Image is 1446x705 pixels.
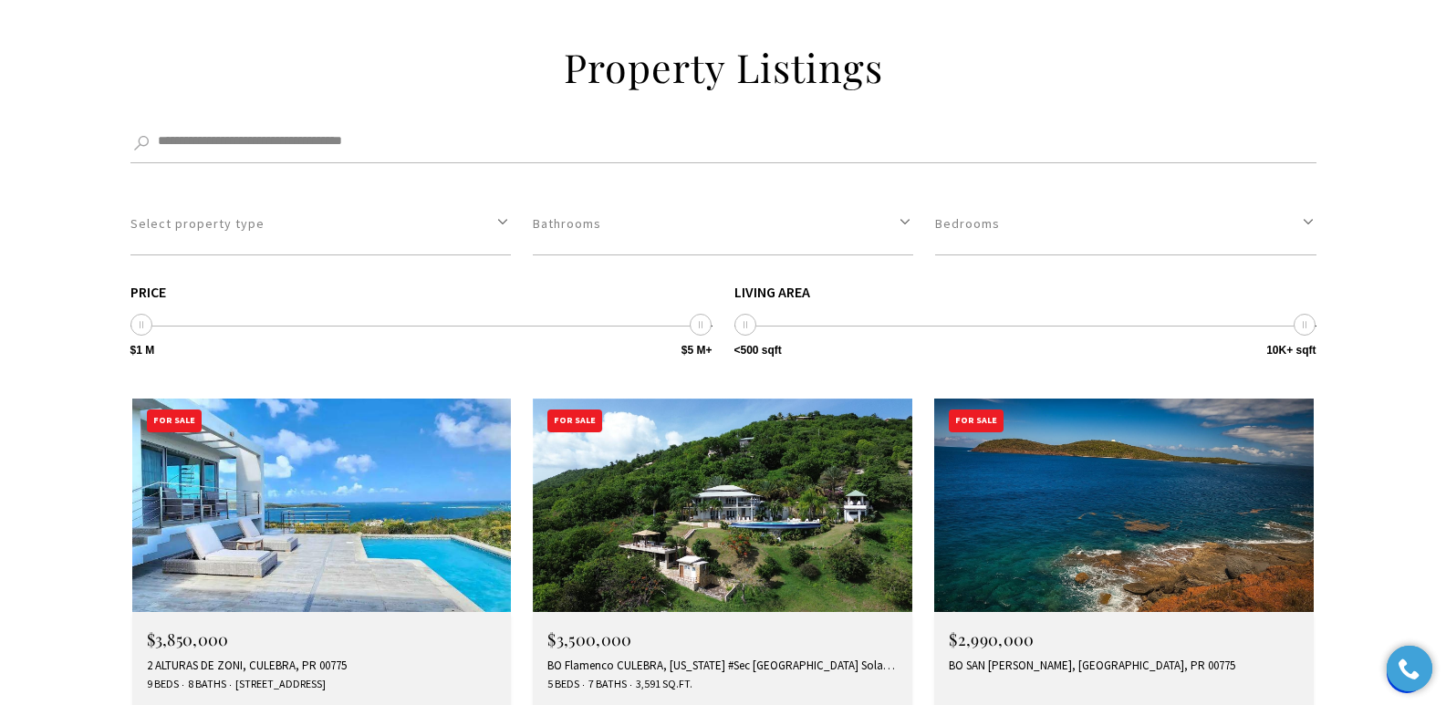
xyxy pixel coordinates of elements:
[949,658,1299,673] div: BO SAN [PERSON_NAME], [GEOGRAPHIC_DATA], PR 00775
[147,658,497,673] div: 2 ALTURAS DE ZONI, CULEBRA, PR 00775
[935,192,1316,255] button: Bedrooms
[231,677,326,692] span: [STREET_ADDRESS]
[147,628,229,650] span: $3,850,000
[547,677,579,692] span: 5 Beds
[183,677,226,692] span: 8 Baths
[584,677,627,692] span: 7 Baths
[130,345,155,356] span: $1 M
[1266,345,1316,356] span: 10K+ sqft
[734,345,782,356] span: <500 sqft
[547,628,631,650] span: $3,500,000
[331,42,1116,93] h2: Property Listings
[949,410,1004,432] div: For Sale
[533,192,913,255] button: Bathrooms
[547,658,898,673] div: BO Flamenco CULEBRA, [US_STATE] #Sec [GEOGRAPHIC_DATA] Solar 15, [GEOGRAPHIC_DATA], PR 00775
[130,122,1316,163] input: Search by Address, City, or Neighborhood
[147,677,179,692] span: 9 Beds
[681,345,713,356] span: $5 M+
[547,410,602,432] div: For Sale
[130,192,511,255] button: Select property type
[949,628,1034,650] span: $2,990,000
[147,410,202,432] div: For Sale
[631,677,692,692] span: 3,591 Sq.Ft.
